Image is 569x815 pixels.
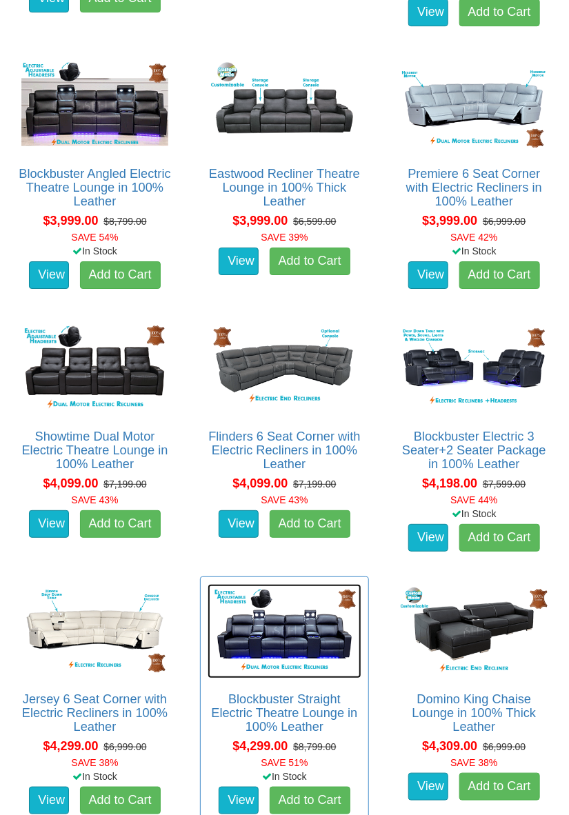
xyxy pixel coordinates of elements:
del: $8,799.00 [293,741,336,752]
img: Jersey 6 Seat Corner with Electric Recliners in 100% Leather [18,584,172,679]
a: Premiere 6 Seat Corner with Electric Recliners in 100% Leather [406,167,542,208]
span: $4,309.00 [422,739,477,753]
a: View [408,261,448,289]
a: View [29,510,69,538]
span: $3,999.00 [422,214,477,228]
a: Add to Cart [270,787,350,814]
span: $4,099.00 [43,476,98,490]
a: View [219,510,259,538]
a: Eastwood Recliner Theatre Lounge in 100% Thick Leather [209,167,360,208]
del: $8,799.00 [103,216,146,227]
a: Add to Cart [459,773,540,801]
del: $6,999.00 [103,741,146,752]
del: $6,599.00 [293,216,336,227]
img: Domino King Chaise Lounge in 100% Thick Leather [397,584,551,679]
a: Add to Cart [80,510,161,538]
a: Blockbuster Angled Electric Theatre Lounge in 100% Leather [19,167,170,208]
font: SAVE 43% [71,494,118,505]
img: Blockbuster Electric 3 Seater+2 Seater Package in 100% Leather [397,321,551,416]
div: In Stock [387,507,561,521]
font: SAVE 51% [261,757,308,768]
span: $4,299.00 [43,739,98,753]
a: Add to Cart [80,787,161,814]
font: SAVE 44% [450,494,497,505]
del: $6,999.00 [483,741,526,752]
font: SAVE 42% [450,232,497,243]
a: View [29,787,69,814]
img: Eastwood Recliner Theatre Lounge in 100% Thick Leather [208,59,361,154]
span: $4,299.00 [232,739,288,753]
div: In Stock [197,769,372,783]
del: $7,599.00 [483,479,526,490]
a: View [408,524,448,552]
a: View [408,773,448,801]
div: In Stock [387,244,561,258]
a: Add to Cart [270,248,350,275]
a: View [219,787,259,814]
a: View [219,248,259,275]
font: SAVE 38% [450,757,497,768]
span: $4,198.00 [422,476,477,490]
font: SAVE 39% [261,232,308,243]
img: Flinders 6 Seat Corner with Electric Recliners in 100% Leather [208,321,361,416]
img: Blockbuster Straight Electric Theatre Lounge in 100% Leather [208,584,361,679]
del: $6,999.00 [483,216,526,227]
div: In Stock [8,769,182,783]
a: Blockbuster Straight Electric Theatre Lounge in 100% Leather [211,692,357,734]
del: $7,199.00 [103,479,146,490]
a: Add to Cart [270,510,350,538]
img: Premiere 6 Seat Corner with Electric Recliners in 100% Leather [397,59,551,154]
a: Showtime Dual Motor Electric Theatre Lounge in 100% Leather [22,430,168,471]
a: Add to Cart [459,261,540,289]
a: Add to Cart [80,261,161,289]
a: View [29,261,69,289]
img: Showtime Dual Motor Electric Theatre Lounge in 100% Leather [18,321,172,416]
font: SAVE 54% [71,232,118,243]
div: In Stock [8,244,182,258]
span: $4,099.00 [232,476,288,490]
span: $3,999.00 [43,214,98,228]
a: Blockbuster Electric 3 Seater+2 Seater Package in 100% Leather [402,430,546,471]
span: $3,999.00 [232,214,288,228]
a: Jersey 6 Seat Corner with Electric Recliners in 100% Leather [22,692,168,734]
a: Domino King Chaise Lounge in 100% Thick Leather [412,692,537,734]
img: Blockbuster Angled Electric Theatre Lounge in 100% Leather [18,59,172,154]
font: SAVE 43% [261,494,308,505]
font: SAVE 38% [71,757,118,768]
a: Flinders 6 Seat Corner with Electric Recliners in 100% Leather [208,430,360,471]
del: $7,199.00 [293,479,336,490]
a: Add to Cart [459,524,540,552]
